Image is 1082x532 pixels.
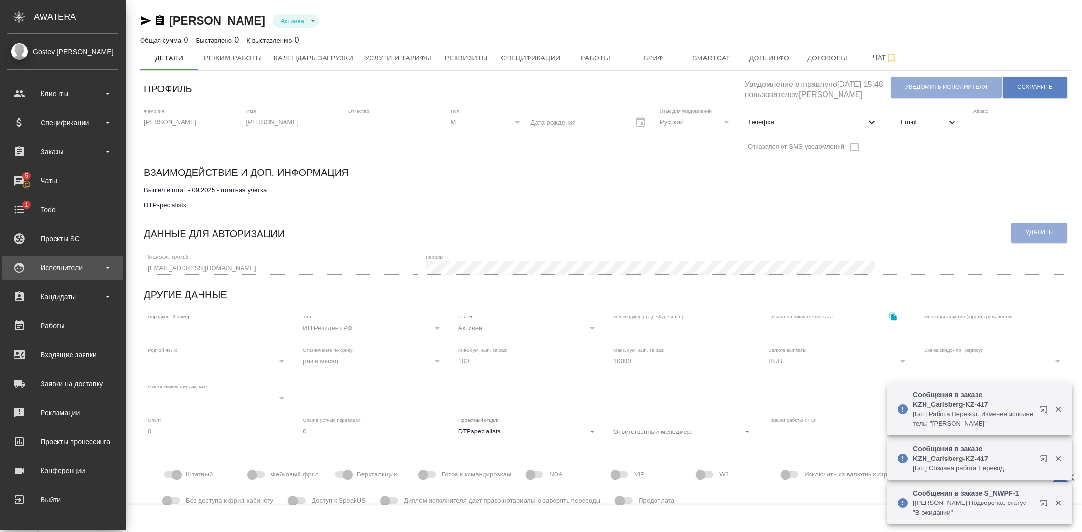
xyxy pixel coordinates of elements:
p: Сообщения в заказе KZH_Carlsberg-KZ-417 [913,444,1034,463]
span: Договоры [804,52,851,64]
div: 0 [246,34,299,46]
span: 5 [19,171,34,181]
textarea: Вышел в штат - 09.2025 - штатная учетка DTPspecialists [144,187,1068,209]
label: Фамилия: [144,108,166,113]
button: Закрыть [1048,405,1068,414]
h6: Профиль [144,81,192,97]
p: Выставлено [196,37,235,44]
h6: Данные для авторизации [144,226,285,242]
span: Smartcat [688,52,735,64]
span: Чат [862,52,909,64]
span: Диплом исполнителя дает право нотариально заверять переводы [404,496,600,505]
a: 1Todo [2,198,123,222]
h6: Другие данные [144,287,227,302]
label: Схема скидок по Традосу: [924,347,982,352]
div: Проекты SC [7,231,118,246]
a: Выйти [2,488,123,512]
span: Отказался от SMS-уведомлений [748,142,844,152]
div: Выйти [7,492,118,507]
span: Спецификации [501,52,560,64]
label: Валюта выплаты: [769,347,808,352]
div: Спецификации [7,115,118,130]
p: К выставлению [246,37,294,44]
button: Скопировать ссылку [883,306,903,326]
span: Доп. инфо [746,52,793,64]
button: Открыть в новой вкладке [1034,449,1057,472]
span: Детали [146,52,192,64]
span: Предоплата [639,496,674,505]
div: Кандидаты [7,289,118,304]
button: Открыть в новой вкладке [1034,493,1057,517]
label: Схема скидок для GPEMT: [148,385,207,389]
span: Фейковый фрил [271,470,319,479]
span: Услуги и тарифы [365,52,431,64]
button: Закрыть [1048,499,1068,507]
button: Скопировать ссылку для ЯМессенджера [140,15,152,27]
a: Проекты SC [2,227,123,251]
svg: Подписаться [886,52,897,64]
div: Рекламации [7,405,118,420]
button: Открыть в новой вкладке [1034,400,1057,423]
label: [PERSON_NAME]: [148,254,188,259]
a: Конференции [2,459,123,483]
label: Порядковый номер: [148,315,192,319]
label: Имя: [246,108,257,113]
label: Навыки работы с ПО: [769,417,817,422]
label: Место жительства (город), гражданство: [924,315,1014,319]
a: Проекты процессинга [2,430,123,454]
span: Готов к командировкам [442,470,511,479]
a: Заявки на доставку [2,372,123,396]
div: раз в месяц [303,355,442,368]
span: VIP [634,470,644,479]
span: Исключить из валютных ограничений [804,470,915,479]
span: W8 [719,470,729,479]
button: Активен [278,17,307,25]
span: Без доступа к фрил-кабинету [186,496,273,505]
label: Адрес: [973,108,988,113]
span: Email [901,117,946,127]
span: Доступ к SpeakUS [312,496,366,505]
span: Режим работы [204,52,262,64]
p: Сообщения в заказе S_NWPF-1 [913,489,1034,498]
p: Общая сумма [140,37,184,44]
a: Работы [2,314,123,338]
div: Проекты процессинга [7,434,118,449]
label: Макс. сум. вып. за раз: [613,347,665,352]
span: Календарь загрузки [274,52,354,64]
div: Исполнители [7,260,118,275]
label: Опыт: [148,417,161,422]
span: 1 [19,200,34,210]
label: Опыт в устных переводах: [303,417,362,422]
button: Open [740,425,754,438]
label: Язык для уведомлений: [660,108,713,113]
span: Реквизиты [443,52,489,64]
a: Входящие заявки [2,343,123,367]
span: Телефон [748,117,866,127]
span: Сохранить [1017,83,1053,91]
div: Активен [273,14,319,28]
div: RUB [769,355,908,368]
a: Рекламации [2,401,123,425]
div: Входящие заявки [7,347,118,362]
div: ИП Резидент РФ [303,321,442,335]
span: Работы [572,52,619,64]
h5: Уведомление отправлено [DATE] 15:48 пользователем [PERSON_NAME] [745,74,890,100]
button: Сохранить [1003,77,1067,98]
div: Todo [7,202,118,217]
button: Open [585,425,599,438]
p: [[PERSON_NAME] Подверстка. статус "В ожидании" [913,498,1034,518]
div: 0 [196,34,239,46]
div: Телефон [740,112,885,133]
a: [PERSON_NAME] [169,14,265,27]
p: Сообщения в заказе KZH_Carlsberg-KZ-417 [913,390,1034,409]
div: Конференции [7,463,118,478]
p: [Бот] Создана работа Перевод [913,463,1034,473]
label: Мессенджер (ICQ, Skype и т.п.): [613,315,684,319]
label: Пароль: [426,254,443,259]
span: Бриф [630,52,677,64]
div: Чаты [7,173,118,188]
button: Закрыть [1048,454,1068,463]
label: Ограничение по сроку: [303,347,354,352]
span: Штатный [186,470,213,479]
button: Скопировать ссылку [154,15,166,27]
